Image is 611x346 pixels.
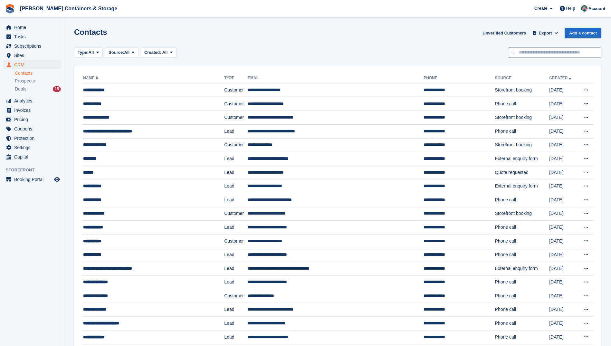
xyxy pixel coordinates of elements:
[109,49,124,56] span: Source:
[495,289,549,303] td: Phone call
[549,262,578,275] td: [DATE]
[224,234,248,248] td: Customer
[549,221,578,235] td: [DATE]
[248,73,424,83] th: Email
[3,32,61,41] a: menu
[53,176,61,183] a: Preview store
[74,47,102,58] button: Type: All
[566,5,575,12] span: Help
[3,23,61,32] a: menu
[495,262,549,275] td: External enquiry form
[224,262,248,275] td: Lead
[495,303,549,317] td: Phone call
[15,70,61,76] a: Contacts
[549,330,578,344] td: [DATE]
[495,317,549,331] td: Phone call
[224,248,248,262] td: Lead
[495,179,549,193] td: External enquiry form
[224,83,248,97] td: Customer
[495,330,549,344] td: Phone call
[224,317,248,331] td: Lead
[17,3,120,14] a: [PERSON_NAME] Containers & Storage
[14,60,53,69] span: CRM
[14,124,53,133] span: Coupons
[534,5,547,12] span: Create
[3,60,61,69] a: menu
[549,152,578,166] td: [DATE]
[539,30,552,36] span: Export
[3,152,61,161] a: menu
[14,96,53,105] span: Analytics
[3,134,61,143] a: menu
[549,234,578,248] td: [DATE]
[549,83,578,97] td: [DATE]
[14,143,53,152] span: Settings
[53,86,61,92] div: 15
[3,124,61,133] a: menu
[495,152,549,166] td: External enquiry form
[224,221,248,235] td: Lead
[224,124,248,138] td: Lead
[495,221,549,235] td: Phone call
[495,111,549,125] td: Storefront booking
[15,78,61,84] a: Prospects
[495,166,549,179] td: Quote requested
[3,143,61,152] a: menu
[549,275,578,289] td: [DATE]
[495,248,549,262] td: Phone call
[549,76,573,80] a: Created
[3,42,61,51] a: menu
[224,152,248,166] td: Lead
[495,73,549,83] th: Source
[83,76,100,80] a: Name
[549,303,578,317] td: [DATE]
[549,97,578,111] td: [DATE]
[6,167,64,173] span: Storefront
[14,42,53,51] span: Subscriptions
[14,23,53,32] span: Home
[549,111,578,125] td: [DATE]
[14,51,53,60] span: Sites
[74,28,107,36] h1: Contacts
[3,106,61,115] a: menu
[549,248,578,262] td: [DATE]
[15,86,61,92] a: Deals 15
[224,303,248,317] td: Lead
[14,134,53,143] span: Protection
[495,193,549,207] td: Phone call
[495,83,549,97] td: Storefront booking
[141,47,176,58] button: Created: All
[224,166,248,179] td: Lead
[224,73,248,83] th: Type
[3,175,61,184] a: menu
[162,50,168,55] span: All
[14,115,53,124] span: Pricing
[549,138,578,152] td: [DATE]
[549,317,578,331] td: [DATE]
[224,330,248,344] td: Lead
[531,28,559,38] button: Export
[14,152,53,161] span: Capital
[224,138,248,152] td: Customer
[14,106,53,115] span: Invoices
[549,166,578,179] td: [DATE]
[15,78,35,84] span: Prospects
[14,175,53,184] span: Booking Portal
[549,124,578,138] td: [DATE]
[495,275,549,289] td: Phone call
[224,111,248,125] td: Customer
[495,138,549,152] td: Storefront booking
[124,49,130,56] span: All
[224,97,248,111] td: Customer
[224,193,248,207] td: Lead
[224,289,248,303] td: Customer
[224,207,248,221] td: Customer
[3,115,61,124] a: menu
[89,49,94,56] span: All
[549,179,578,193] td: [DATE]
[3,96,61,105] a: menu
[495,124,549,138] td: Phone call
[224,179,248,193] td: Lead
[105,47,138,58] button: Source: All
[495,234,549,248] td: Phone call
